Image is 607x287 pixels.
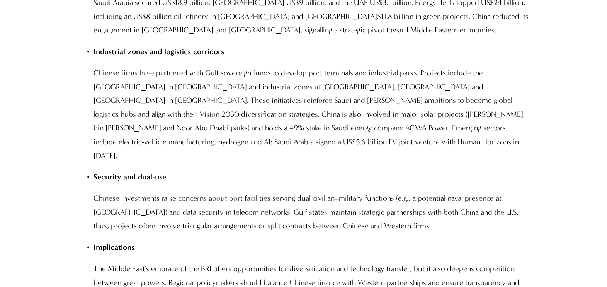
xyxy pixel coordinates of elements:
p: Chinese investments raise concerns about port facilities serving dual civilian–military functions... [94,191,529,233]
strong: Implications [94,243,134,252]
strong: Security and dual-use [94,172,166,181]
strong: Industrial zones and logistics corridors [94,47,224,56]
p: Chinese firms have partnered with Gulf sovereign funds to develop port terminals and industrial p... [94,66,529,162]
